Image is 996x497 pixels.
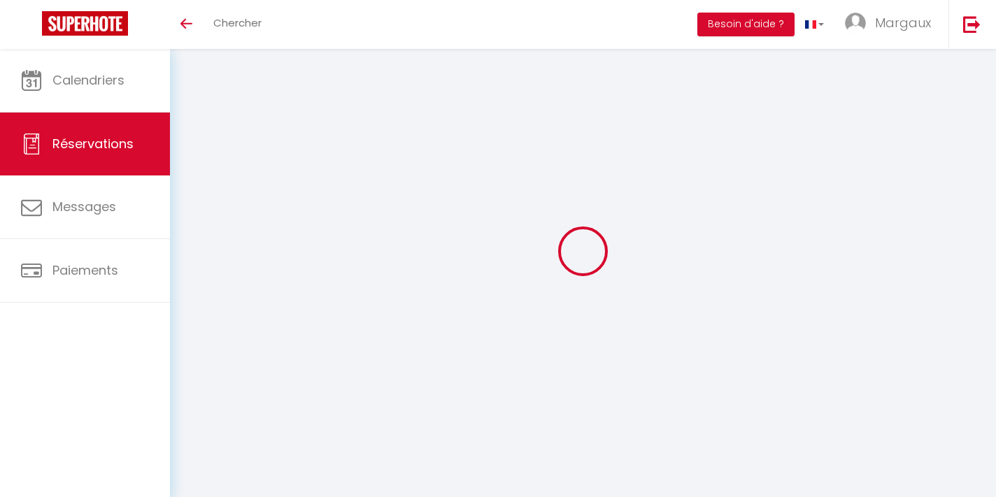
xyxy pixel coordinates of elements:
[52,261,118,279] span: Paiements
[42,11,128,36] img: Super Booking
[697,13,795,36] button: Besoin d'aide ?
[52,71,124,89] span: Calendriers
[963,15,981,33] img: logout
[875,14,931,31] span: Margaux
[52,198,116,215] span: Messages
[213,15,262,30] span: Chercher
[845,13,866,34] img: ...
[52,135,134,152] span: Réservations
